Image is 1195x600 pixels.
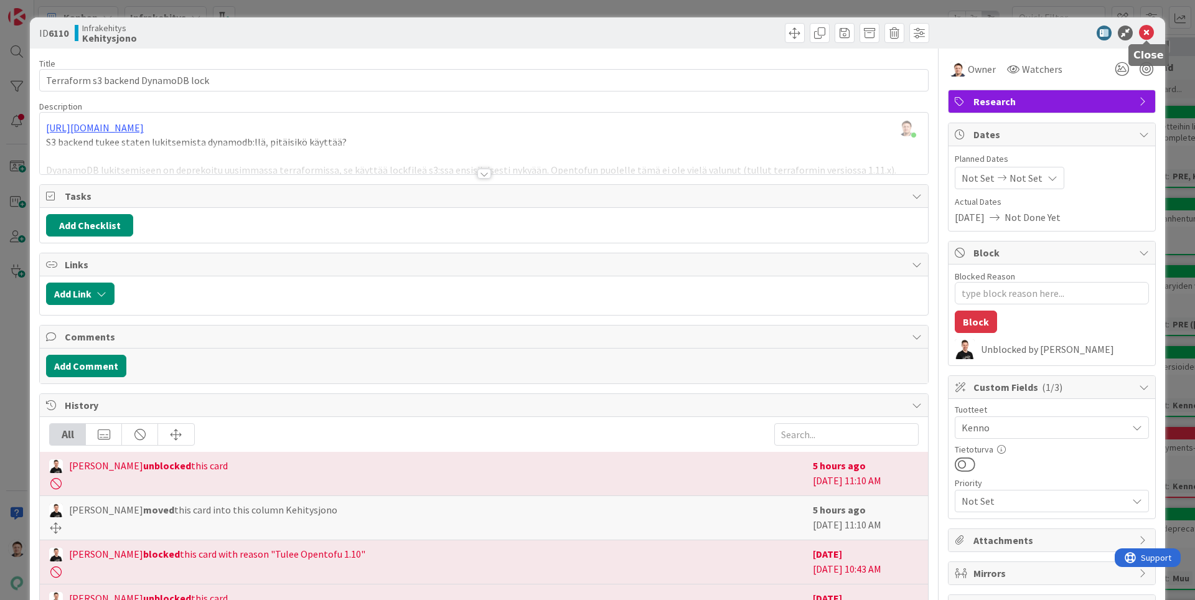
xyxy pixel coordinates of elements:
span: History [65,398,906,413]
input: type card name here... [39,69,929,91]
img: JV [49,548,63,561]
span: Not Set [1010,171,1043,185]
span: Block [973,245,1133,260]
span: Links [65,257,906,272]
span: Research [973,94,1133,109]
div: Tietoturva [955,445,1149,454]
div: [DATE] 11:10 AM [813,458,919,489]
b: moved [143,504,174,516]
span: Not Set [962,171,995,185]
img: kWwg3ioFEd9OAiWkb1MriuCTSdeObmx7.png [897,119,915,136]
label: Blocked Reason [955,271,1015,282]
img: JV [49,459,63,473]
b: blocked [143,548,180,560]
span: Attachments [973,533,1133,548]
span: Infrakehitys [82,23,137,33]
b: unblocked [143,459,191,472]
span: Actual Dates [955,195,1149,209]
h5: Close [1133,49,1164,61]
p: S3 backend tukee staten lukitsemista dynamodb:llä, pitäisikö käyttää? [46,135,922,149]
span: Dates [973,127,1133,142]
span: Support [26,2,57,17]
span: [PERSON_NAME] this card with reason "Tulee Opentofu 1.10" [69,546,365,561]
label: Title [39,58,55,69]
span: Comments [65,329,906,344]
div: Unblocked by [PERSON_NAME] [981,344,1149,355]
b: 6110 [49,27,68,39]
span: ID [39,26,68,40]
button: Block [955,311,997,333]
img: TG [950,62,965,77]
span: Mirrors [973,566,1133,581]
input: Search... [774,423,919,446]
b: Kehitysjono [82,33,137,43]
span: Description [39,101,82,112]
div: [DATE] 11:10 AM [813,502,919,533]
button: Add Checklist [46,214,133,237]
a: [URL][DOMAIN_NAME] [46,121,144,134]
span: Kenno [962,420,1127,435]
b: [DATE] [813,548,842,560]
span: Not Set [962,492,1121,510]
button: Add Link [46,283,115,305]
span: [PERSON_NAME] this card into this column Kehitysjono [69,502,337,517]
span: [DATE] [955,210,985,225]
button: Add Comment [46,355,126,377]
div: Priority [955,479,1149,487]
span: [PERSON_NAME] this card [69,458,228,473]
img: JV [49,504,63,517]
span: Tasks [65,189,906,204]
span: Watchers [1022,62,1062,77]
span: Custom Fields [973,380,1133,395]
span: Owner [968,62,996,77]
b: 5 hours ago [813,459,866,472]
img: JV [955,339,975,359]
div: Tuotteet [955,405,1149,414]
div: All [50,424,86,445]
div: [DATE] 10:43 AM [813,546,919,578]
span: Not Done Yet [1005,210,1061,225]
b: 5 hours ago [813,504,866,516]
span: Planned Dates [955,152,1149,166]
span: ( 1/3 ) [1042,381,1062,393]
